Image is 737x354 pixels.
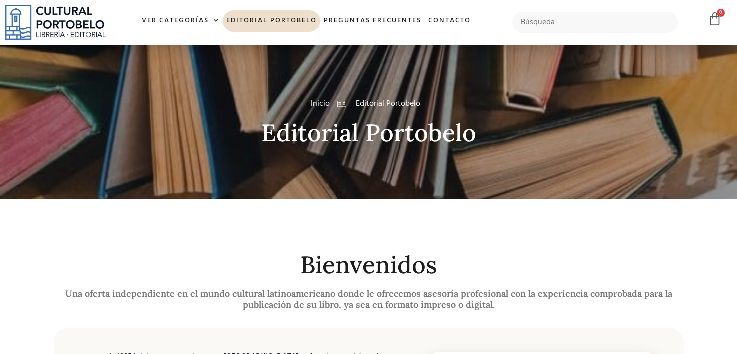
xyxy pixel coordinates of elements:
a: Ver Categorías [138,10,223,32]
a: Inicio [311,98,330,110]
input: Búsqueda [512,12,678,33]
span: 0 [717,9,725,17]
a: Preguntas frecuentes [320,10,425,32]
a: Contacto [425,10,474,32]
h2: Bienvenidos [54,252,684,278]
h2: Una oferta independiente en el mundo cultural latinoamericano donde le ofrecemos asesoría profesi... [54,288,684,310]
a: Editorial Portobelo [223,10,320,32]
h2: Editorial Portobelo [54,120,684,146]
a: 0 [708,12,722,26]
span: Editorial Portobelo [353,98,420,110]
